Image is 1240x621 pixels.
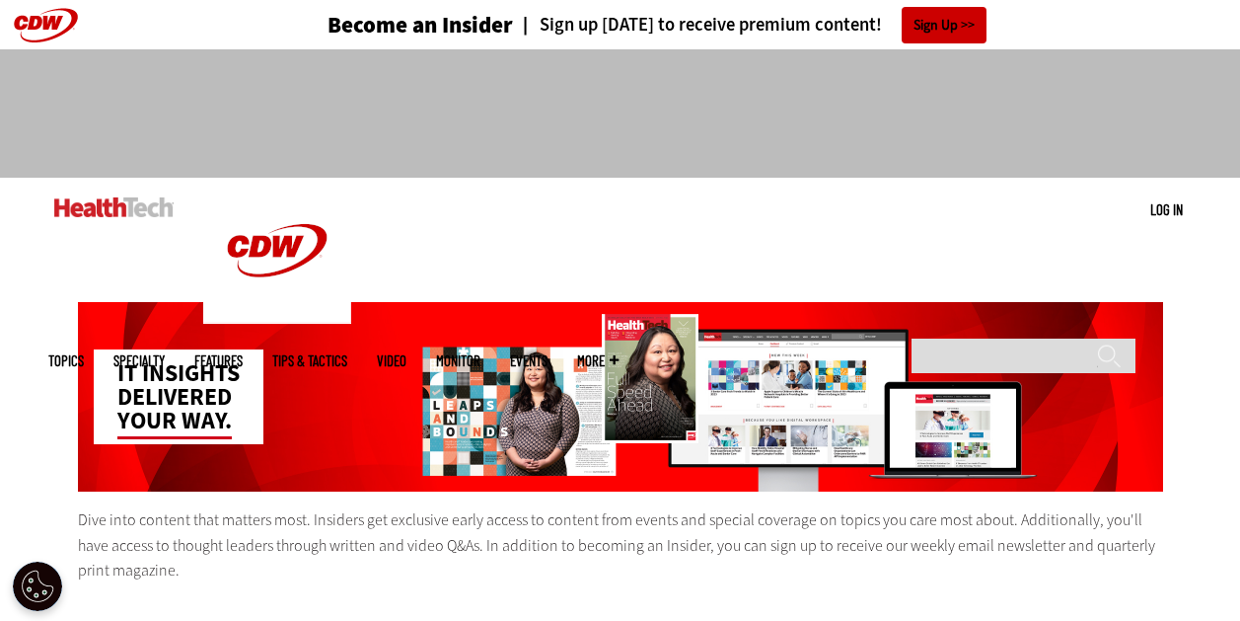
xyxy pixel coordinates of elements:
[203,308,351,329] a: CDW
[902,7,986,43] a: Sign Up
[513,16,882,35] a: Sign up [DATE] to receive premium content!
[272,353,347,368] a: Tips & Tactics
[203,178,351,324] img: Home
[194,353,243,368] a: Features
[436,353,480,368] a: MonITor
[117,405,232,439] span: your way.
[254,14,513,37] a: Become an Insider
[78,507,1163,583] p: Dive into content that matters most. Insiders get exclusive early access to content from events a...
[13,562,62,611] div: Cookie Settings
[13,562,62,611] button: Open Preferences
[48,353,84,368] span: Topics
[94,349,263,444] div: IT insights delivered
[1150,200,1183,218] a: Log in
[328,14,513,37] h3: Become an Insider
[577,353,619,368] span: More
[54,197,174,217] img: Home
[377,353,406,368] a: Video
[1150,199,1183,220] div: User menu
[113,353,165,368] span: Specialty
[510,353,547,368] a: Events
[261,69,980,158] iframe: advertisement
